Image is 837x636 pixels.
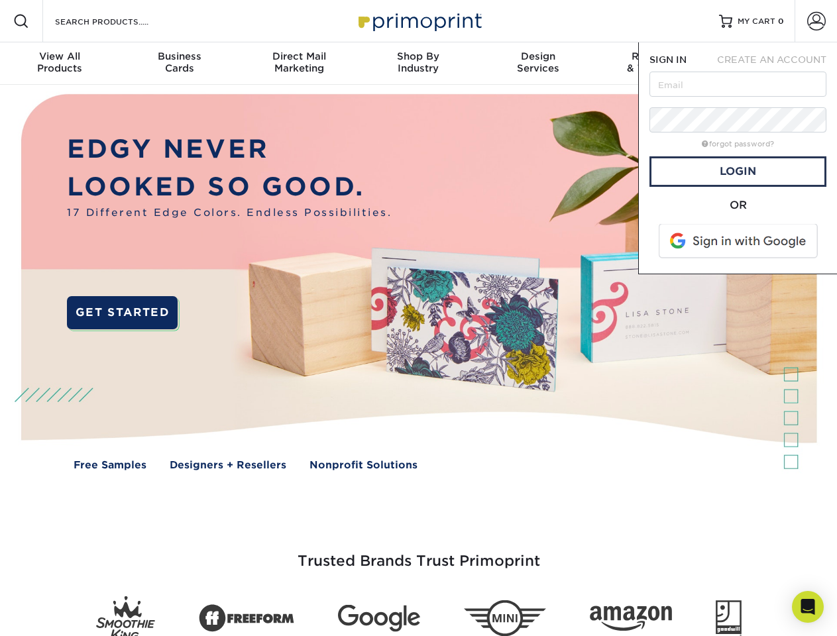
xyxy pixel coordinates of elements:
a: Resources& Templates [598,42,717,85]
img: Goodwill [716,600,742,636]
a: Free Samples [74,458,146,473]
img: Google [338,605,420,632]
a: Login [649,156,826,187]
a: Nonprofit Solutions [309,458,418,473]
div: Marketing [239,50,359,74]
span: SIGN IN [649,54,687,65]
a: Direct MailMarketing [239,42,359,85]
a: forgot password? [702,140,774,148]
a: GET STARTED [67,296,178,329]
p: EDGY NEVER [67,131,392,168]
div: Cards [119,50,239,74]
input: SEARCH PRODUCTS..... [54,13,183,29]
img: Primoprint [353,7,485,35]
span: MY CART [738,16,775,27]
span: 17 Different Edge Colors. Endless Possibilities. [67,205,392,221]
span: Resources [598,50,717,62]
p: LOOKED SO GOOD. [67,168,392,206]
img: Amazon [590,606,672,631]
a: BusinessCards [119,42,239,85]
a: DesignServices [478,42,598,85]
span: Shop By [359,50,478,62]
span: Business [119,50,239,62]
div: Open Intercom Messenger [792,591,824,623]
div: Services [478,50,598,74]
a: Shop ByIndustry [359,42,478,85]
span: 0 [778,17,784,26]
span: Design [478,50,598,62]
div: & Templates [598,50,717,74]
h3: Trusted Brands Trust Primoprint [31,521,807,586]
input: Email [649,72,826,97]
span: CREATE AN ACCOUNT [717,54,826,65]
a: Designers + Resellers [170,458,286,473]
div: Industry [359,50,478,74]
span: Direct Mail [239,50,359,62]
div: OR [649,197,826,213]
